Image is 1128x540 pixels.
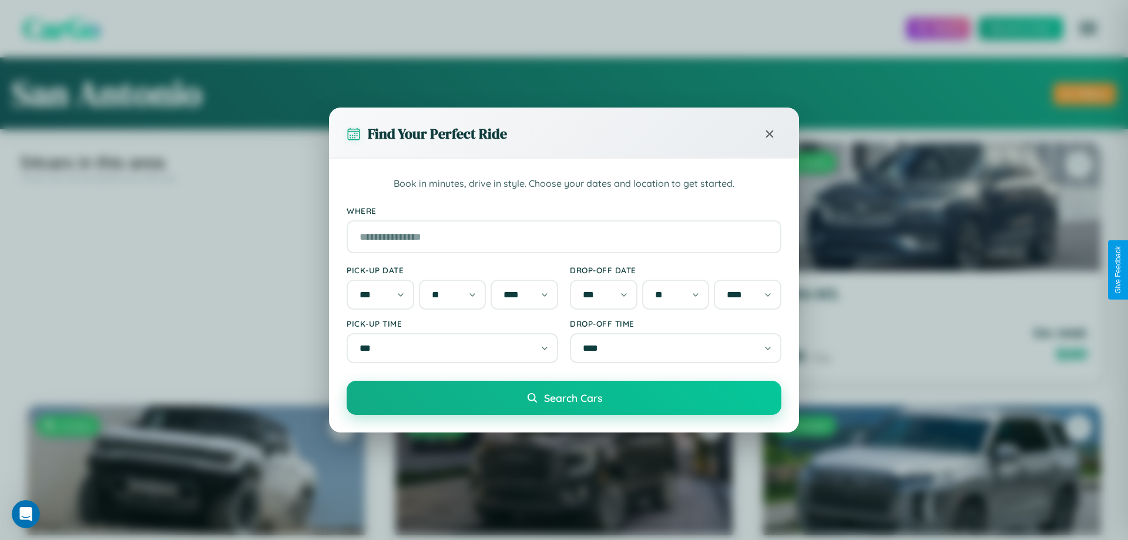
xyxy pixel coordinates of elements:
[544,391,602,404] span: Search Cars
[347,206,781,216] label: Where
[347,176,781,192] p: Book in minutes, drive in style. Choose your dates and location to get started.
[570,318,781,328] label: Drop-off Time
[347,381,781,415] button: Search Cars
[347,318,558,328] label: Pick-up Time
[347,265,558,275] label: Pick-up Date
[368,124,507,143] h3: Find Your Perfect Ride
[570,265,781,275] label: Drop-off Date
